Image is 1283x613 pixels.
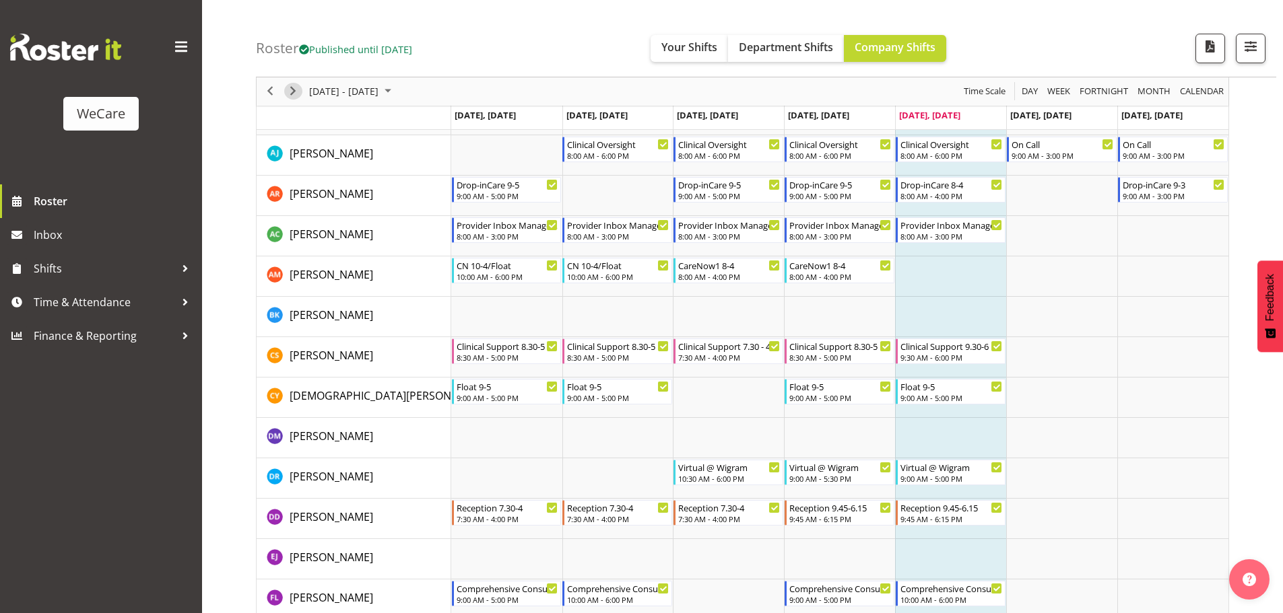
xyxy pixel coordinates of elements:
div: Catherine Stewart"s event - Clinical Support 8.30-5 Begin From Thursday, October 9, 2025 at 8:30:... [785,338,894,364]
div: 9:00 AM - 5:00 PM [900,473,1002,484]
div: 9:00 AM - 5:00 PM [789,190,891,201]
div: AJ Jones"s event - Clinical Oversight Begin From Wednesday, October 8, 2025 at 8:00:00 AM GMT+13:... [673,137,783,162]
div: Demi Dumitrean"s event - Reception 7.30-4 Begin From Wednesday, October 8, 2025 at 7:30:00 AM GMT... [673,500,783,526]
div: 10:00 AM - 6:00 PM [900,594,1002,605]
div: 9:45 AM - 6:15 PM [789,513,891,524]
div: Christianna Yu"s event - Float 9-5 Begin From Monday, October 6, 2025 at 9:00:00 AM GMT+13:00 End... [452,379,562,404]
div: Felize Lacson"s event - Comprehensive Consult 10-6 Begin From Friday, October 10, 2025 at 10:00:0... [896,581,1006,606]
a: [PERSON_NAME] [290,509,373,525]
td: Ashley Mendoza resource [257,256,451,297]
div: Clinical Support 8.30-5 [789,339,891,353]
button: Next [284,83,302,100]
div: CareNow1 8-4 [789,258,891,272]
div: Ashley Mendoza"s event - CareNow1 8-4 Begin From Wednesday, October 8, 2025 at 8:00:00 AM GMT+13:... [673,258,783,283]
span: Time Scale [962,83,1007,100]
div: 8:00 AM - 3:00 PM [900,231,1002,242]
div: October 06 - 12, 2025 [304,77,399,106]
span: Department Shifts [739,40,833,55]
div: Felize Lacson"s event - Comprehensive Consult 9-5 Begin From Monday, October 6, 2025 at 9:00:00 A... [452,581,562,606]
div: Catherine Stewart"s event - Clinical Support 9.30-6 Begin From Friday, October 10, 2025 at 9:30:0... [896,338,1006,364]
div: Felize Lacson"s event - Comprehensive Consult 9-5 Begin From Thursday, October 9, 2025 at 9:00:00... [785,581,894,606]
div: Provider Inbox Management [900,218,1002,231]
a: [PERSON_NAME] [290,589,373,606]
div: 8:00 AM - 4:00 PM [678,271,780,282]
div: Andrew Casburn"s event - Provider Inbox Management Begin From Tuesday, October 7, 2025 at 8:00:00... [562,217,672,243]
a: [PERSON_NAME] [290,186,373,202]
div: Provider Inbox Management [567,218,669,231]
div: Clinical Oversight [678,137,780,151]
span: [PERSON_NAME] [290,267,373,282]
span: [DEMOGRAPHIC_DATA][PERSON_NAME] [290,388,490,403]
div: Christianna Yu"s event - Float 9-5 Begin From Thursday, October 9, 2025 at 9:00:00 AM GMT+13:00 E... [785,379,894,404]
div: AJ Jones"s event - On Call Begin From Saturday, October 11, 2025 at 9:00:00 AM GMT+13:00 Ends At ... [1007,137,1117,162]
button: Fortnight [1078,83,1131,100]
div: On Call [1123,137,1224,151]
div: Reception 9.45-6.15 [789,501,891,514]
div: Deepti Raturi"s event - Virtual @ Wigram Begin From Friday, October 10, 2025 at 9:00:00 AM GMT+13... [896,460,1006,485]
span: Finance & Reporting [34,326,175,346]
td: Catherine Stewart resource [257,337,451,377]
div: 7:30 AM - 4:00 PM [457,513,558,524]
a: [PERSON_NAME] [290,226,373,242]
button: Feedback - Show survey [1257,260,1283,352]
div: Float 9-5 [457,380,558,393]
div: 9:00 AM - 5:00 PM [678,190,780,201]
div: 8:00 AM - 3:00 PM [567,231,669,242]
div: 8:30 AM - 5:00 PM [567,352,669,363]
a: [PERSON_NAME] [290,347,373,363]
button: Download a PDF of the roster according to the set date range. [1195,34,1225,63]
button: Timeline Week [1045,83,1073,100]
span: [DATE] - [DATE] [308,83,380,100]
div: 8:00 AM - 4:00 PM [789,271,891,282]
div: Clinical Support 8.30-5 [567,339,669,353]
span: [PERSON_NAME] [290,550,373,565]
div: 7:30 AM - 4:00 PM [678,513,780,524]
button: Timeline Month [1136,83,1173,100]
span: [PERSON_NAME] [290,186,373,201]
span: [PERSON_NAME] [290,509,373,524]
span: [DATE], [DATE] [899,109,960,121]
div: 9:00 AM - 3:00 PM [1123,150,1224,161]
span: Week [1046,83,1072,100]
div: Demi Dumitrean"s event - Reception 7.30-4 Begin From Tuesday, October 7, 2025 at 7:30:00 AM GMT+1... [562,500,672,526]
span: [PERSON_NAME] [290,348,373,363]
div: Virtual @ Wigram [678,460,780,474]
div: 9:00 AM - 5:00 PM [567,392,669,403]
td: Andrea Ramirez resource [257,176,451,216]
div: WeCare [77,104,125,124]
div: Drop-inCare 8-4 [900,178,1002,191]
div: Comprehensive Consult 10-6 [567,581,669,595]
button: October 2025 [307,83,397,100]
div: 9:00 AM - 3:00 PM [1012,150,1113,161]
button: Previous [261,83,279,100]
span: [PERSON_NAME] [290,308,373,322]
div: Catherine Stewart"s event - Clinical Support 7.30 - 4 Begin From Wednesday, October 8, 2025 at 7:... [673,338,783,364]
div: 10:00 AM - 6:00 PM [567,271,669,282]
div: Ashley Mendoza"s event - CareNow1 8-4 Begin From Thursday, October 9, 2025 at 8:00:00 AM GMT+13:0... [785,258,894,283]
div: Reception 9.45-6.15 [900,501,1002,514]
span: [PERSON_NAME] [290,429,373,443]
span: calendar [1179,83,1225,100]
div: 9:00 AM - 5:30 PM [789,473,891,484]
div: Deepti Raturi"s event - Virtual @ Wigram Begin From Thursday, October 9, 2025 at 9:00:00 AM GMT+1... [785,460,894,485]
span: Shifts [34,258,175,279]
div: Andrea Ramirez"s event - Drop-inCare 9-5 Begin From Thursday, October 9, 2025 at 9:00:00 AM GMT+1... [785,177,894,203]
button: Month [1178,83,1226,100]
div: 9:00 AM - 5:00 PM [900,392,1002,403]
div: 8:00 AM - 3:00 PM [678,231,780,242]
a: [DEMOGRAPHIC_DATA][PERSON_NAME] [290,388,490,404]
div: Provider Inbox Management [457,218,558,231]
div: 7:30 AM - 4:00 PM [567,513,669,524]
div: Provider Inbox Management [789,218,891,231]
span: Published until [DATE] [299,42,412,56]
div: Demi Dumitrean"s event - Reception 9.45-6.15 Begin From Thursday, October 9, 2025 at 9:45:00 AM G... [785,500,894,526]
div: 9:30 AM - 6:00 PM [900,352,1002,363]
span: [PERSON_NAME] [290,469,373,484]
div: 9:00 AM - 5:00 PM [457,392,558,403]
span: [PERSON_NAME] [290,590,373,605]
td: Ella Jarvis resource [257,539,451,579]
div: Catherine Stewart"s event - Clinical Support 8.30-5 Begin From Monday, October 6, 2025 at 8:30:00... [452,338,562,364]
div: Andrew Casburn"s event - Provider Inbox Management Begin From Wednesday, October 8, 2025 at 8:00:... [673,217,783,243]
td: Andrew Casburn resource [257,216,451,256]
div: Clinical Support 9.30-6 [900,339,1002,353]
